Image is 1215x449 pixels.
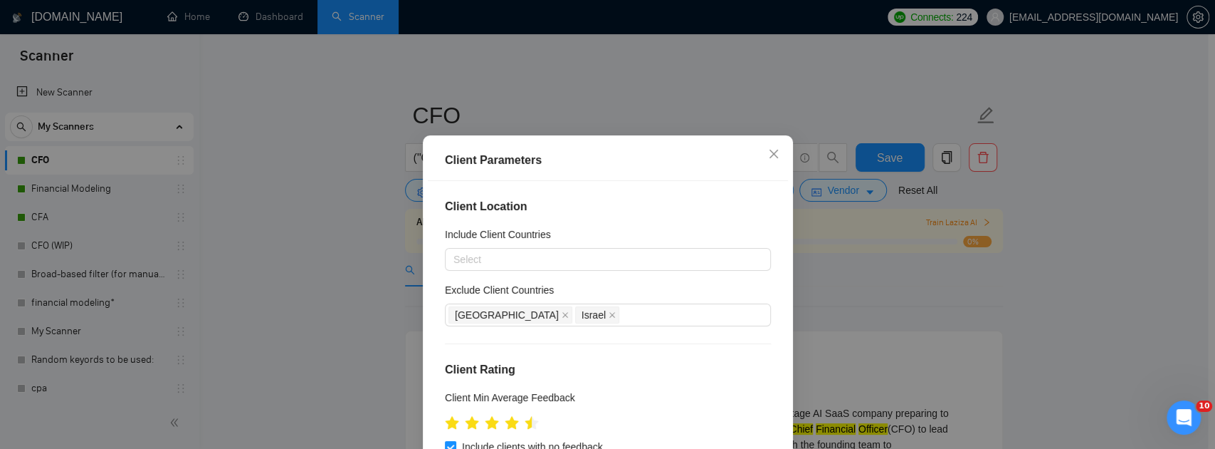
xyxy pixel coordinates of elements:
span: close [561,311,568,319]
span: star [485,416,499,430]
span: 10 [1196,401,1212,412]
h5: Exclude Client Countries [445,282,554,298]
span: India [448,306,572,324]
span: [GEOGRAPHIC_DATA] [455,307,559,323]
iframe: Intercom live chat [1167,401,1201,435]
span: star [445,416,459,430]
h4: Client Location [445,198,771,215]
button: Close [754,135,793,174]
span: star [505,416,519,430]
span: Israel [581,307,605,323]
span: close [768,148,779,160]
span: close [608,311,615,319]
span: star [525,416,539,430]
h5: Client Min Average Feedback [445,390,575,406]
div: Client Parameters [445,152,771,169]
h4: Client Rating [445,361,771,378]
span: star [465,416,479,430]
span: Israel [574,306,619,324]
h5: Include Client Countries [445,227,551,242]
